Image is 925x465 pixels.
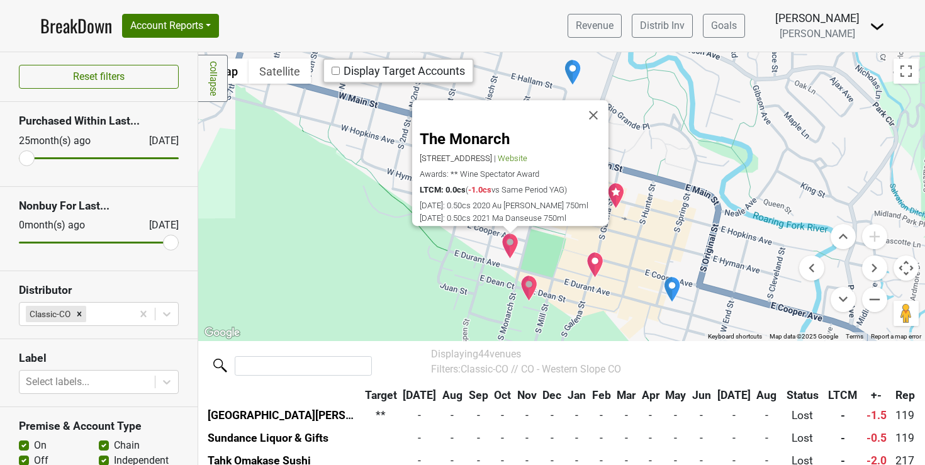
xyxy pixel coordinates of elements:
[19,218,119,233] div: 0 month(s) ago
[564,59,581,86] div: Aspen Wine & Spirits
[400,427,440,449] td: -
[19,420,179,433] h3: Premise & Account Type
[491,427,514,449] td: -
[607,182,625,209] div: Catch Steak Aspen
[589,427,614,449] td: -
[514,404,540,427] td: -
[639,404,663,427] td: -
[614,404,639,427] td: -
[663,276,681,303] div: Aspen Grog Shop
[689,404,714,427] td: -
[72,306,86,322] div: Remove Classic-CO
[663,427,690,449] td: -
[894,301,919,326] button: Drag Pegman onto the map to open Street View
[714,427,754,449] td: -
[122,14,219,38] button: Account Reports
[703,14,745,38] a: Goals
[775,10,860,26] div: [PERSON_NAME]
[491,384,514,407] th: Oct: activate to sort column ascending
[502,233,519,259] div: The Monarch
[578,101,608,131] button: Close
[564,427,589,449] td: -
[138,133,179,148] div: [DATE]
[362,384,400,407] th: Target: activate to sort column ascending
[400,404,440,427] td: -
[498,154,527,163] a: Website
[780,28,855,40] span: [PERSON_NAME]
[540,427,565,449] td: -
[826,384,861,407] th: LTCM: activate to sort column ascending
[860,384,893,407] th: +-: activate to sort column ascending
[114,438,140,453] label: Chain
[639,384,663,407] th: Apr: activate to sort column ascending
[780,427,826,449] td: Lost
[466,427,491,449] td: -
[689,384,714,407] th: Jun: activate to sort column ascending
[753,404,780,427] td: -
[770,333,838,340] span: Map data ©2025 Google
[494,154,496,163] span: |
[871,333,921,340] a: Report a map error
[862,224,887,249] button: Zoom in
[208,409,542,422] a: [GEOGRAPHIC_DATA][PERSON_NAME], Auberge Resorts Collection
[826,404,861,427] td: -
[753,427,780,449] td: -
[780,404,826,427] td: Lost
[780,384,826,407] th: Status: activate to sort column ascending
[568,14,622,38] a: Revenue
[19,65,179,89] button: Reset filters
[201,325,243,341] a: Open this area in Google Maps (opens a new window)
[663,404,690,427] td: -
[461,363,621,375] span: Classic-CO // CO - Western Slope CO
[439,384,466,407] th: Aug: activate to sort column ascending
[26,306,72,322] div: Classic-CO
[205,384,362,407] th: &nbsp;: activate to sort column ascending
[420,185,466,194] span: LTCM: 0.0cs
[19,115,179,128] h3: Purchased Within Last...
[860,404,893,427] td: -1.5
[468,185,491,194] span: -1.0cs
[514,427,540,449] td: -
[520,275,538,301] div: The St. Regis Aspen Resort
[420,154,494,163] a: [STREET_ADDRESS]
[420,213,608,223] div: [DATE]: 0.50cs 2021 Ma Danseuse 750ml
[466,404,491,427] td: -
[831,224,856,249] button: Move up
[19,133,119,148] div: 25 month(s) ago
[138,218,179,233] div: [DATE]
[420,169,608,179] div: Awards: ** Wine Spectator Award
[831,287,856,312] button: Move down
[862,287,887,312] button: Zoom out
[40,13,112,39] a: BreakDown
[400,384,440,407] th: Jul: activate to sort column ascending
[862,255,887,281] button: Move right
[439,427,466,449] td: -
[201,325,243,341] img: Google
[564,404,589,427] td: -
[586,252,604,278] div: Yuki
[753,384,780,407] th: Aug: activate to sort column ascending
[614,427,639,449] td: -
[249,59,311,84] button: Show satellite imagery
[420,185,608,194] div: ( vs Same Period YAG)
[19,284,179,297] h3: Distributor
[799,255,824,281] button: Move left
[894,59,919,84] button: Toggle fullscreen view
[34,438,47,453] label: On
[589,384,614,407] th: Feb: activate to sort column ascending
[466,384,491,407] th: Sep: activate to sort column ascending
[663,384,690,407] th: May: activate to sort column ascending
[198,55,228,102] a: Collapse
[514,384,540,407] th: Nov: activate to sort column ascending
[589,404,614,427] td: -
[420,201,608,210] div: [DATE]: 0.50cs 2020 Au [PERSON_NAME] 750ml
[614,384,639,407] th: Mar: activate to sort column ascending
[19,199,179,213] h3: Nonbuy For Last...
[564,384,589,407] th: Jan: activate to sort column ascending
[540,404,565,427] td: -
[208,432,328,444] a: Sundance Liquor & Gifts
[19,352,179,365] h3: Label
[491,404,514,427] td: -
[708,332,762,341] button: Keyboard shortcuts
